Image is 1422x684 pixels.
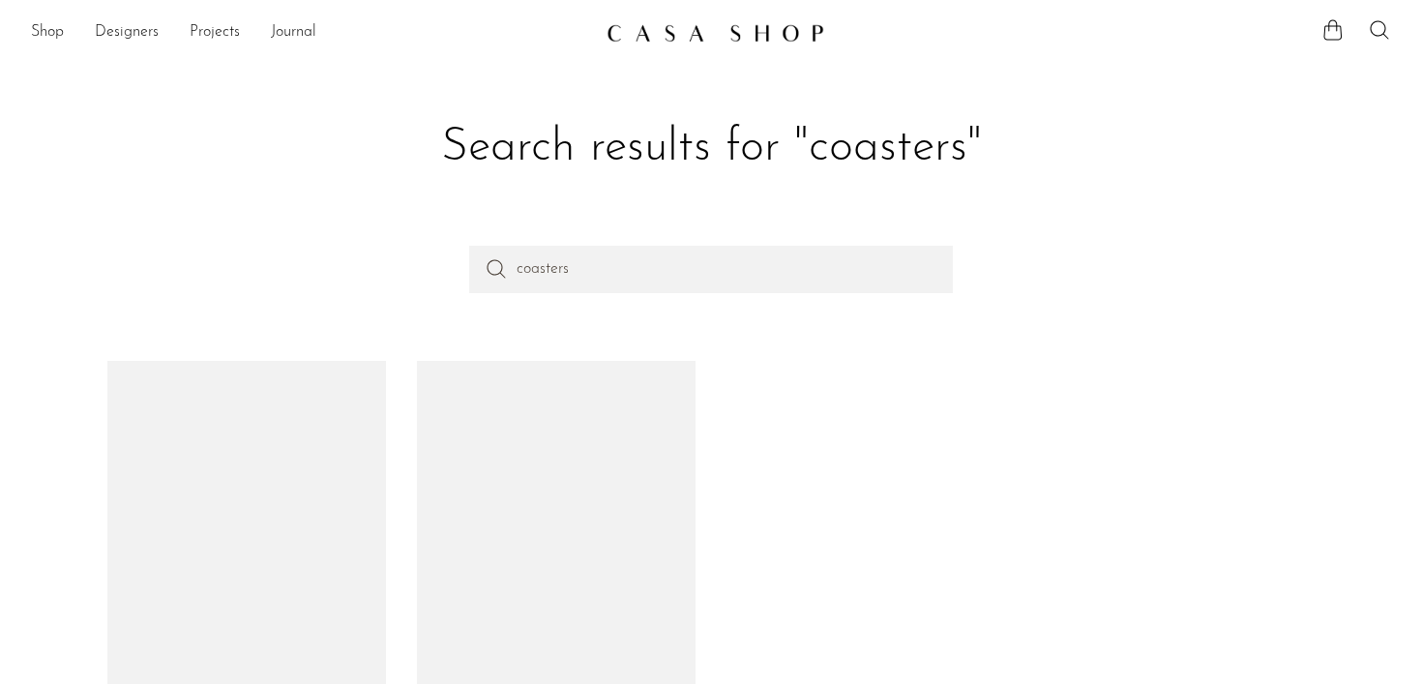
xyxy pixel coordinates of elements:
input: Perform a search [469,246,953,292]
a: Projects [190,20,240,45]
a: Journal [271,20,316,45]
a: Designers [95,20,159,45]
ul: NEW HEADER MENU [31,16,591,49]
h1: Search results for "coasters" [123,118,1299,178]
a: Shop [31,20,64,45]
nav: Desktop navigation [31,16,591,49]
